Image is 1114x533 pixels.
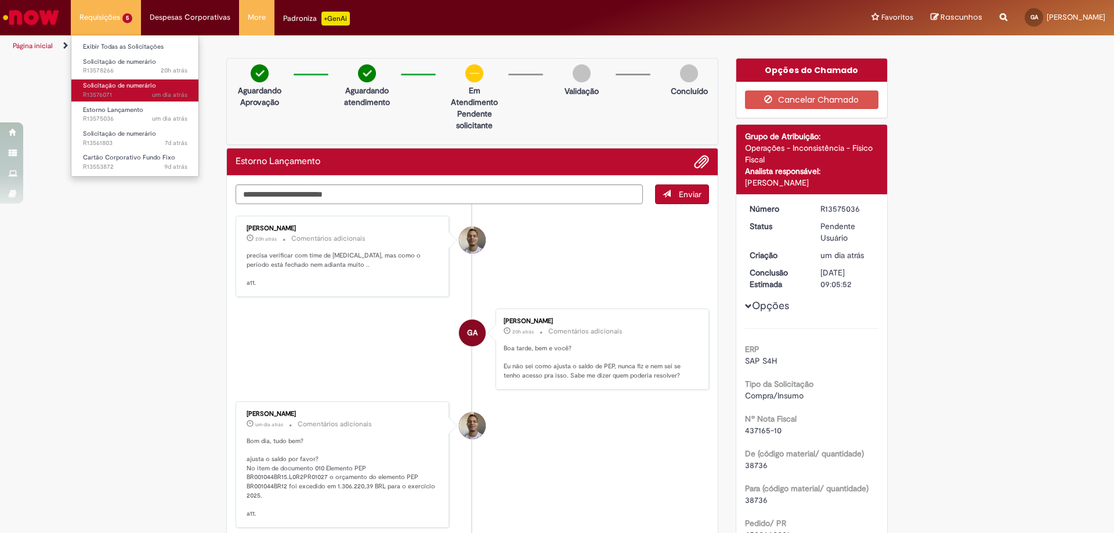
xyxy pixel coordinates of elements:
[247,225,440,232] div: [PERSON_NAME]
[71,104,199,125] a: Aberto R13575036 : Estorno Lançamento
[71,128,199,149] a: Aberto R13561803 : Solicitação de numerário
[71,41,199,53] a: Exibir Todas as Solicitações
[13,41,53,50] a: Página inicial
[71,79,199,101] a: Aberto R13576071 : Solicitação de numerário
[161,66,187,75] time: 29/09/2025 16:42:50
[512,328,534,335] time: 29/09/2025 16:33:39
[321,12,350,26] p: +GenAi
[467,319,478,347] span: GA
[820,250,864,260] time: 29/09/2025 08:47:13
[745,90,879,109] button: Cancelar Chamado
[745,177,879,188] div: [PERSON_NAME]
[745,483,869,494] b: Para (código material/ quantidade)
[446,108,502,131] p: Pendente solicitante
[573,64,591,82] img: img-circle-grey.png
[931,12,982,23] a: Rascunhos
[251,64,269,82] img: check-circle-green.png
[745,495,768,505] span: 38736
[741,249,812,261] dt: Criação
[83,106,143,114] span: Estorno Lançamento
[165,139,187,147] span: 7d atrás
[671,85,708,97] p: Concluído
[504,344,697,380] p: Boa tarde, bem e você? Eu não sei como ajusta o saldo de PEP, nunca fiz e nem sei se tenho acesso...
[152,90,187,99] span: um dia atrás
[236,184,643,204] textarea: Digite sua mensagem aqui...
[339,85,395,108] p: Aguardando atendimento
[745,379,813,389] b: Tipo da Solicitação
[745,414,797,424] b: Nº Nota Fiscal
[459,412,486,439] div: Joziano De Jesus Oliveira
[459,320,486,346] div: GIULIA GABRIELI SILVA ALEIXO
[255,421,283,428] span: um dia atrás
[548,327,623,336] small: Comentários adicionais
[446,85,502,108] p: Em Atendimento
[283,12,350,26] div: Padroniza
[745,356,777,366] span: SAP S4H
[655,184,709,204] button: Enviar
[161,66,187,75] span: 20h atrás
[83,66,187,75] span: R13578266
[679,189,701,200] span: Enviar
[298,419,372,429] small: Comentários adicionais
[465,64,483,82] img: circle-minus.png
[741,203,812,215] dt: Número
[255,421,283,428] time: 29/09/2025 09:27:47
[164,162,187,171] span: 9d atrás
[741,220,812,232] dt: Status
[291,234,366,244] small: Comentários adicionais
[232,85,288,108] p: Aguardando Aprovação
[680,64,698,82] img: img-circle-grey.png
[1030,13,1038,21] span: GA
[504,318,697,325] div: [PERSON_NAME]
[820,203,874,215] div: R13575036
[1,6,61,29] img: ServiceNow
[941,12,982,23] span: Rascunhos
[694,154,709,169] button: Adicionar anexos
[236,157,320,167] h2: Estorno Lançamento Histórico de tíquete
[745,142,879,165] div: Operações - Inconsistência - Físico Fiscal
[164,162,187,171] time: 22/09/2025 09:29:39
[358,64,376,82] img: check-circle-green.png
[255,235,277,242] time: 29/09/2025 16:39:43
[79,12,120,23] span: Requisições
[881,12,913,23] span: Favoritos
[565,85,599,97] p: Validação
[745,130,879,142] div: Grupo de Atribuição:
[248,12,266,23] span: More
[247,251,440,288] p: precisa verificar com time de [MEDICAL_DATA], mas como o período está fechado nem adianta muito ....
[83,139,187,148] span: R13561803
[71,151,199,173] a: Aberto R13553872 : Cartão Corporativo Fundo Fixo
[9,35,734,57] ul: Trilhas de página
[71,56,199,77] a: Aberto R13578266 : Solicitação de numerário
[820,250,864,260] span: um dia atrás
[745,448,864,459] b: De (código material/ quantidade)
[745,390,804,401] span: Compra/Insumo
[122,13,132,23] span: 5
[459,227,486,253] div: Joziano De Jesus Oliveira
[247,411,440,418] div: [PERSON_NAME]
[83,90,187,100] span: R13576071
[83,57,156,66] span: Solicitação de numerário
[745,425,782,436] span: 437165-10
[745,518,786,528] b: Pedido/ PR
[165,139,187,147] time: 24/09/2025 09:39:16
[741,267,812,290] dt: Conclusão Estimada
[1047,12,1105,22] span: [PERSON_NAME]
[83,114,187,124] span: R13575036
[152,114,187,123] span: um dia atrás
[745,460,768,470] span: 38736
[83,162,187,172] span: R13553872
[745,165,879,177] div: Analista responsável:
[255,235,277,242] span: 20h atrás
[820,220,874,244] div: Pendente Usuário
[512,328,534,335] span: 20h atrás
[83,153,175,162] span: Cartão Corporativo Fundo Fixo
[83,81,156,90] span: Solicitação de numerário
[745,344,759,354] b: ERP
[247,437,440,519] p: Bom dia, tudo bem? ajusta o saldo por favor? No item de documento 010 Elemento PEP BR001044BR15.L...
[83,129,156,138] span: Solicitação de numerário
[820,267,874,290] div: [DATE] 09:05:52
[820,249,874,261] div: 29/09/2025 08:47:13
[736,59,888,82] div: Opções do Chamado
[71,35,199,177] ul: Requisições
